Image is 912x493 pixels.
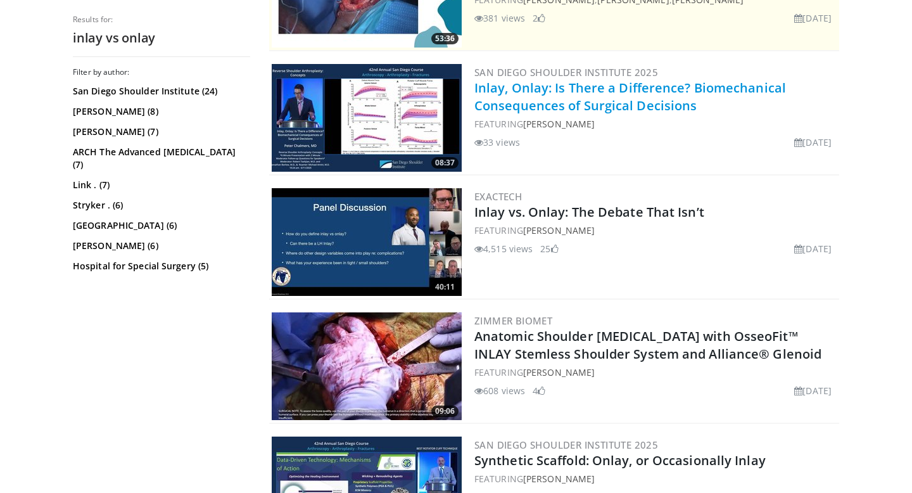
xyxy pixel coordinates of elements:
[73,105,247,118] a: [PERSON_NAME] (8)
[272,64,462,172] img: 3c74c8b3-bd2e-4084-94c4-48fd2eddd767.300x170_q85_crop-smart_upscale.jpg
[474,224,837,237] div: FEATURING
[431,33,459,44] span: 53:36
[272,188,462,296] img: 072c3fd0-d357-484f-8bc9-9c02d5704d2c.300x170_q85_crop-smart_upscale.jpg
[474,472,837,485] div: FEATURING
[794,136,832,149] li: [DATE]
[272,312,462,420] img: 59d0d6d9-feca-4357-b9cd-4bad2cd35cb6.300x170_q85_crop-smart_upscale.jpg
[474,203,704,221] a: Inlay vs. Onlay: The Debate That Isn’t
[431,281,459,293] span: 40:11
[73,125,247,138] a: [PERSON_NAME] (7)
[474,117,837,131] div: FEATURING
[523,366,595,378] a: [PERSON_NAME]
[474,190,522,203] a: Exactech
[431,406,459,417] span: 09:06
[533,384,545,397] li: 4
[474,79,786,114] a: Inlay, Onlay: Is There a Difference? Biomechanical Consequences of Surgical Decisions
[73,85,247,98] a: San Diego Shoulder Institute (24)
[73,260,247,272] a: Hospital for Special Surgery (5)
[540,242,558,255] li: 25
[523,473,595,485] a: [PERSON_NAME]
[73,240,247,252] a: [PERSON_NAME] (6)
[73,30,250,46] h2: inlay vs onlay
[474,439,658,451] a: San Diego Shoulder Institute 2025
[474,314,552,327] a: Zimmer Biomet
[523,224,595,236] a: [PERSON_NAME]
[523,118,595,130] a: [PERSON_NAME]
[73,146,247,171] a: ARCH The Advanced [MEDICAL_DATA] (7)
[533,11,545,25] li: 2
[474,242,533,255] li: 4,515 views
[794,384,832,397] li: [DATE]
[73,219,247,232] a: [GEOGRAPHIC_DATA] (6)
[474,11,525,25] li: 381 views
[272,64,462,172] a: 08:37
[474,66,658,79] a: San Diego Shoulder Institute 2025
[73,67,250,77] h3: Filter by author:
[73,199,247,212] a: Stryker . (6)
[474,136,520,149] li: 33 views
[794,11,832,25] li: [DATE]
[272,312,462,420] a: 09:06
[272,188,462,296] a: 40:11
[794,242,832,255] li: [DATE]
[474,384,525,397] li: 608 views
[431,157,459,169] span: 08:37
[474,328,821,362] a: Anatomic Shoulder [MEDICAL_DATA] with OsseoFit™ INLAY Stemless Shoulder System and Alliance® Glenoid
[474,452,766,469] a: Synthetic Scaffold: Onlay, or Occasionally Inlay
[73,179,247,191] a: Link . (7)
[474,366,837,379] div: FEATURING
[73,15,250,25] p: Results for:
